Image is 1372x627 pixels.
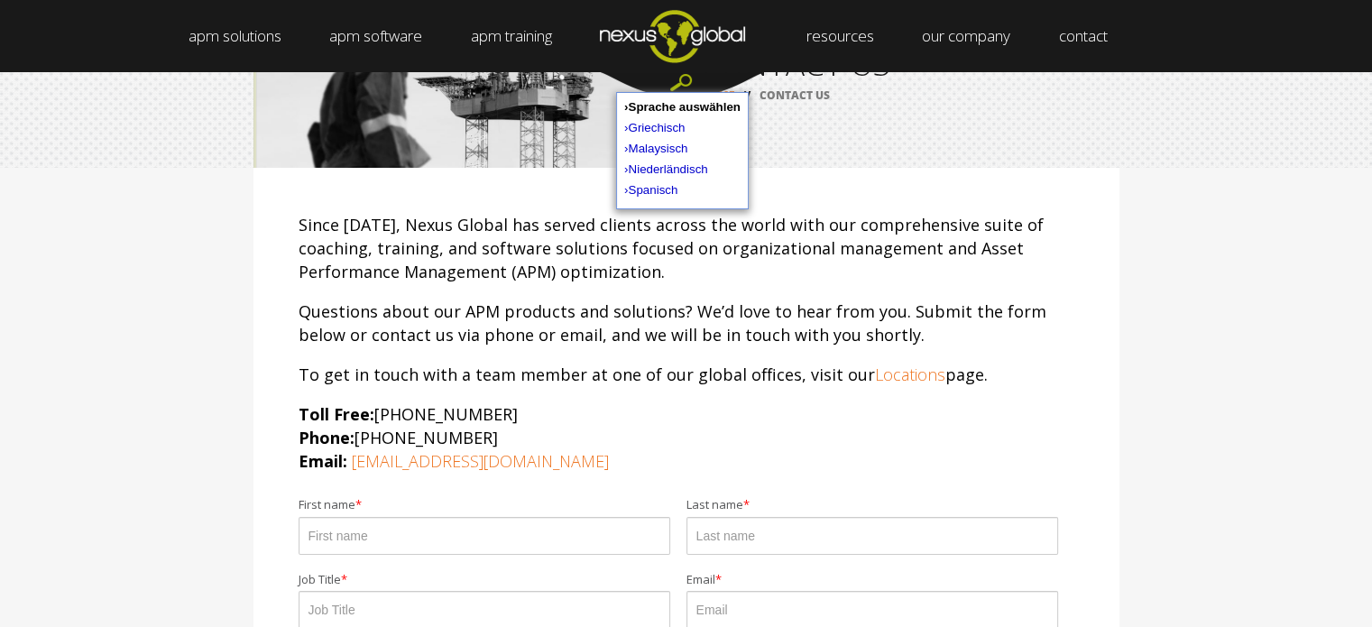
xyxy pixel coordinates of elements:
span: Email [686,573,715,587]
p: To get in touch with a team member at one of our global offices, visit our page. [299,363,1074,386]
span: First name [299,498,355,512]
p: [PHONE_NUMBER] [PHONE_NUMBER] [299,402,1074,473]
strong: Phone: [299,427,355,448]
input: Last name [686,517,1058,555]
strong: Toll Free: [299,403,374,425]
p: Since [DATE], Nexus Global has served clients across the world with our comprehensive suite of co... [299,213,1074,283]
strong: Email: [299,450,347,472]
iframe: Widget "Sprache übersetzen" [616,92,749,209]
a: Locations [875,364,945,385]
p: Questions about our APM products and solutions? We’d love to hear from you. Submit the form below... [299,300,1074,346]
a: [EMAIL_ADDRESS][DOMAIN_NAME] [352,450,609,472]
span: Job Title [299,573,341,587]
input: First name [299,517,670,555]
span: Last name [686,498,743,512]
